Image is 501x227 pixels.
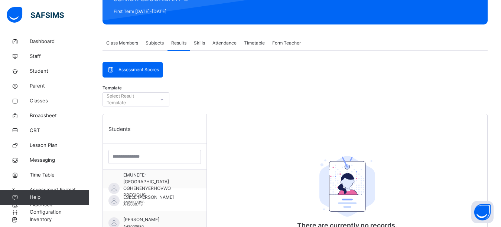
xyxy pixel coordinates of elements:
span: Class Members [106,40,138,46]
button: Open asap [471,201,494,223]
img: default.svg [108,183,120,194]
span: Results [171,40,186,46]
div: Select Result Template [107,92,154,106]
span: Time Table [30,171,89,179]
span: Staff [30,53,89,60]
span: Student [30,68,89,75]
img: student.207b5acb3037b72b59086e8b1a17b1d0.svg [319,156,375,217]
span: Parent [30,82,89,90]
span: ESELE [PERSON_NAME] [123,194,190,201]
span: Template [103,85,122,91]
span: Assessment Scores [118,66,159,73]
span: AHS000713 [123,202,143,206]
span: Lesson Plan [30,142,89,149]
span: Broadsheet [30,112,89,119]
span: Students [108,125,130,133]
span: CBT [30,127,89,134]
span: Skills [194,40,205,46]
span: Classes [30,97,89,105]
span: Timetable [244,40,265,46]
img: safsims [7,7,64,23]
span: Form Teacher [272,40,301,46]
span: EMUNEFE-[GEOGRAPHIC_DATA] OGHENENYERHOVWO PRECIOUS [123,172,190,198]
span: Attendance [212,40,237,46]
span: [PERSON_NAME] [123,216,190,223]
span: Subjects [146,40,164,46]
span: Assessment Format [30,186,89,194]
span: Help [30,194,89,201]
span: Messaging [30,157,89,164]
div: There are currently no records. [297,141,397,155]
span: Dashboard [30,38,89,45]
img: default.svg [108,195,120,206]
span: Configuration [30,208,89,216]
